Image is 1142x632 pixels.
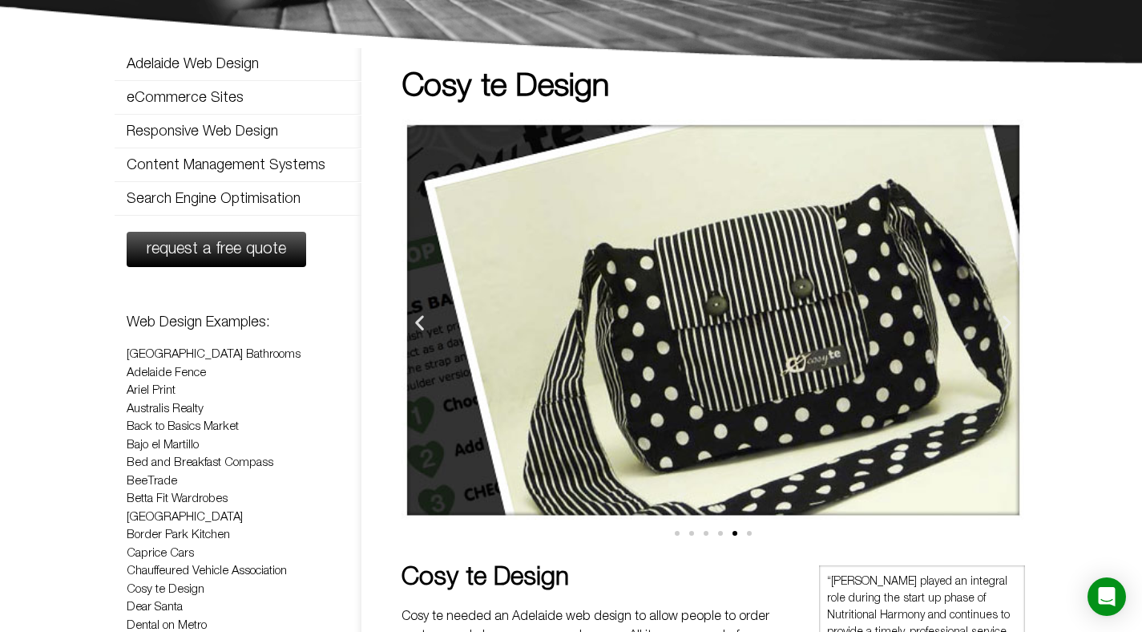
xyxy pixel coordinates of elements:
a: Bed and Breakfast Compass [127,457,273,468]
div: Keywords by Traffic [177,95,270,105]
a: Cosy te Design [127,584,204,595]
div: Previous slide [410,313,430,333]
img: logo_orange.svg [26,26,38,38]
div: v 4.0.25 [45,26,79,38]
a: eCommerce Sites [115,82,361,114]
h2: Cosy te Design [402,565,795,591]
div: Open Intercom Messenger [1088,577,1126,616]
nav: Menu [115,47,361,216]
a: Adelaide Web Design [115,48,361,80]
h3: Web Design Examples: [127,315,349,330]
div: 5 / 6 [402,120,1025,525]
span: Go to slide 3 [704,531,708,536]
a: [GEOGRAPHIC_DATA] [127,512,243,523]
img: website_grey.svg [26,42,38,55]
a: Caprice Cars [127,548,194,559]
a: Content Management Systems [115,149,361,181]
a: Responsive Web Design [115,115,361,148]
a: Back to Basics Market [127,421,239,432]
a: Dental on Metro [127,620,207,631]
span: Go to slide 1 [675,531,680,536]
a: [GEOGRAPHIC_DATA] Bathrooms [127,349,301,360]
a: Betta Fit Wardrobes [127,493,228,504]
a: Border Park Kitchen [127,529,230,541]
a: Australis Realty [127,403,204,415]
a: Dear Santa [127,602,183,613]
span: Go to slide 4 [718,531,723,536]
img: slider-cosyte5 [402,120,1025,520]
img: tab_keywords_by_traffic_grey.svg [159,93,172,106]
a: BeeTrade [127,476,177,487]
a: Ariel Print [127,385,176,396]
a: Chauffeured Vehicle Association [127,565,287,577]
span: request a free quote [147,241,286,257]
a: request a free quote [127,232,306,267]
img: tab_domain_overview_orange.svg [43,93,56,106]
span: Go to slide 5 [732,531,737,536]
span: Go to slide 2 [689,531,694,536]
a: Search Engine Optimisation [115,183,361,215]
a: Bajo el Martillo [127,440,199,451]
h1: Cosy te Design [402,71,1025,103]
div: Domain: [DOMAIN_NAME] [42,42,176,55]
a: Adelaide Fence [127,367,206,379]
div: Domain Overview [61,95,143,105]
div: Next slide [997,313,1017,333]
div: Image Carousel [402,120,1025,549]
span: Go to slide 6 [747,531,752,536]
